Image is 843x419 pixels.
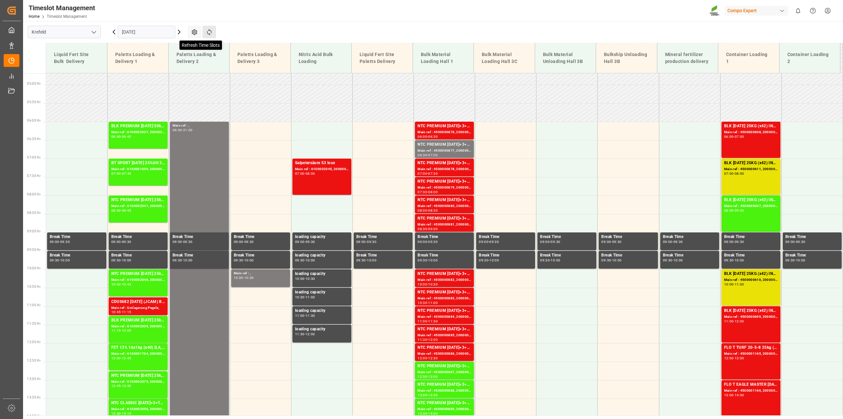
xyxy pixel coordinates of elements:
[173,240,182,243] div: 09:00
[427,135,428,138] div: -
[724,135,734,138] div: 06:00
[540,259,550,262] div: 09:30
[540,252,594,259] div: Break Time
[111,252,165,259] div: Break Time
[418,344,471,351] div: NTC PREMIUM [DATE]+3+TE BULK
[427,338,428,341] div: -
[795,259,796,262] div: -
[122,259,131,262] div: 10:00
[601,240,611,243] div: 09:00
[418,289,471,296] div: NTC PREMIUM [DATE]+3+TE BULK
[305,240,306,243] div: -
[121,209,122,212] div: -
[427,320,428,323] div: -
[27,174,41,178] span: 07:30 Hr
[243,259,244,262] div: -
[121,329,122,332] div: -
[418,203,471,209] div: Main ref : 4500000880, 2000000854
[724,172,734,175] div: 07:00
[173,252,226,259] div: Break Time
[122,209,131,212] div: 08:45
[733,357,734,360] div: -
[356,259,366,262] div: 09:30
[306,277,315,280] div: 10:30
[418,259,427,262] div: 09:30
[111,203,165,209] div: Main ref : 6100002041, 2000001301;2000001083 2000001301
[122,311,131,314] div: 11:15
[27,303,41,307] span: 11:00 Hr
[724,357,734,360] div: 12:00
[796,240,805,243] div: 09:30
[418,333,471,338] div: Main ref : 4500000885, 2000000854
[611,240,612,243] div: -
[111,209,121,212] div: 08:00
[418,308,471,314] div: NTC PREMIUM [DATE]+3+TE BULK
[724,130,778,135] div: Main ref : 4500000608, 2000000557
[234,259,243,262] div: 09:30
[427,357,428,360] div: -
[27,156,41,159] span: 07:00 Hr
[724,308,778,314] div: BLK [DATE] 25KG (x42) INT MTO
[234,240,243,243] div: 09:00
[27,211,41,215] span: 08:30 Hr
[306,240,315,243] div: 09:30
[27,229,41,233] span: 09:00 Hr
[295,289,349,296] div: loading capacity
[121,259,122,262] div: -
[182,129,183,132] div: -
[122,357,131,360] div: 12:45
[122,172,131,175] div: 07:45
[367,240,376,243] div: 09:30
[733,172,734,175] div: -
[305,172,306,175] div: -
[234,276,243,279] div: 10:00
[601,252,655,259] div: Break Time
[235,48,285,68] div: Paletts Loading & Delivery 3
[111,197,165,203] div: NTC PREMIUM [DATE] 25kg (x40) D,EN,PLNTC PREMIUM [DATE]+3+TE 600kg BB
[418,320,427,323] div: 11:00
[479,259,488,262] div: 09:30
[428,154,438,157] div: 07:00
[479,234,532,240] div: Break Time
[663,48,713,68] div: Mineral fertilizer production delivery
[357,48,407,68] div: Liquid Fert Site Paletts Delivery
[723,48,774,68] div: Container Loading 1
[488,259,489,262] div: -
[305,296,306,299] div: -
[724,320,734,323] div: 11:00
[724,351,778,357] div: Main ref : 4500001165, 2000000989
[356,234,410,240] div: Break Time
[724,234,778,240] div: Break Time
[111,259,121,262] div: 09:30
[418,357,427,360] div: 12:00
[735,172,744,175] div: 08:00
[418,252,471,259] div: Break Time
[173,123,226,129] div: Main ref : ,
[60,259,70,262] div: 10:00
[111,357,121,360] div: 12:00
[418,135,427,138] div: 06:00
[418,370,471,375] div: Main ref : 4500000887, 2000000854
[428,240,438,243] div: 09:30
[111,130,165,135] div: Main ref : 6100002037, 2000000946
[111,329,121,332] div: 11:15
[50,259,59,262] div: 09:30
[121,283,122,286] div: -
[113,48,163,68] div: Paletts Loading & Delivery 1
[672,240,673,243] div: -
[427,375,428,378] div: -
[121,311,122,314] div: -
[418,185,471,191] div: Main ref : 4500000879, 2000000854
[663,240,672,243] div: 09:00
[489,259,499,262] div: 10:00
[785,234,839,240] div: Break Time
[724,252,778,259] div: Break Time
[121,357,122,360] div: -
[428,135,438,138] div: 06:30
[418,130,471,135] div: Main ref : 4500000876, 2000000854
[418,154,427,157] div: 06:30
[427,172,428,175] div: -
[295,259,305,262] div: 09:30
[428,209,438,212] div: 08:30
[59,259,60,262] div: -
